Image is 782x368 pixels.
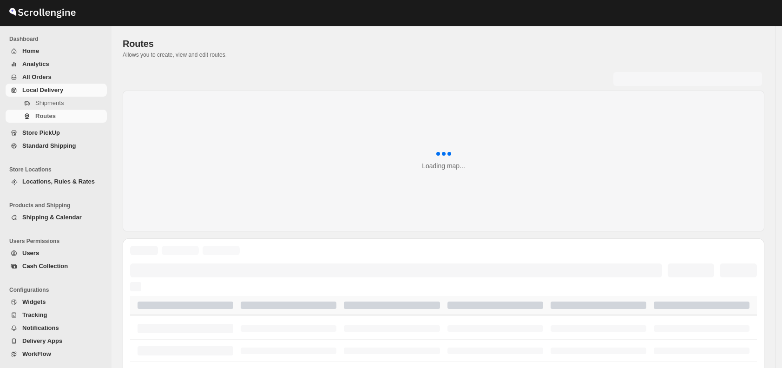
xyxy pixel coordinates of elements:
[9,237,107,245] span: Users Permissions
[6,247,107,260] button: Users
[6,58,107,71] button: Analytics
[6,296,107,309] button: Widgets
[22,350,51,357] span: WorkFlow
[22,86,63,93] span: Local Delivery
[6,335,107,348] button: Delivery Apps
[422,161,465,171] div: Loading map...
[9,35,107,43] span: Dashboard
[22,311,47,318] span: Tracking
[6,211,107,224] button: Shipping & Calendar
[9,166,107,173] span: Store Locations
[22,142,76,149] span: Standard Shipping
[22,263,68,269] span: Cash Collection
[6,348,107,361] button: WorkFlow
[22,337,62,344] span: Delivery Apps
[9,202,107,209] span: Products and Shipping
[22,129,60,136] span: Store PickUp
[22,250,39,256] span: Users
[6,175,107,188] button: Locations, Rules & Rates
[6,71,107,84] button: All Orders
[22,60,49,67] span: Analytics
[6,309,107,322] button: Tracking
[22,47,39,54] span: Home
[22,178,95,185] span: Locations, Rules & Rates
[9,286,107,294] span: Configurations
[6,322,107,335] button: Notifications
[123,51,764,59] p: Allows you to create, view and edit routes.
[123,39,154,49] span: Routes
[35,99,64,106] span: Shipments
[35,112,56,119] span: Routes
[22,73,52,80] span: All Orders
[22,214,82,221] span: Shipping & Calendar
[6,45,107,58] button: Home
[22,298,46,305] span: Widgets
[6,110,107,123] button: Routes
[22,324,59,331] span: Notifications
[6,97,107,110] button: Shipments
[6,260,107,273] button: Cash Collection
